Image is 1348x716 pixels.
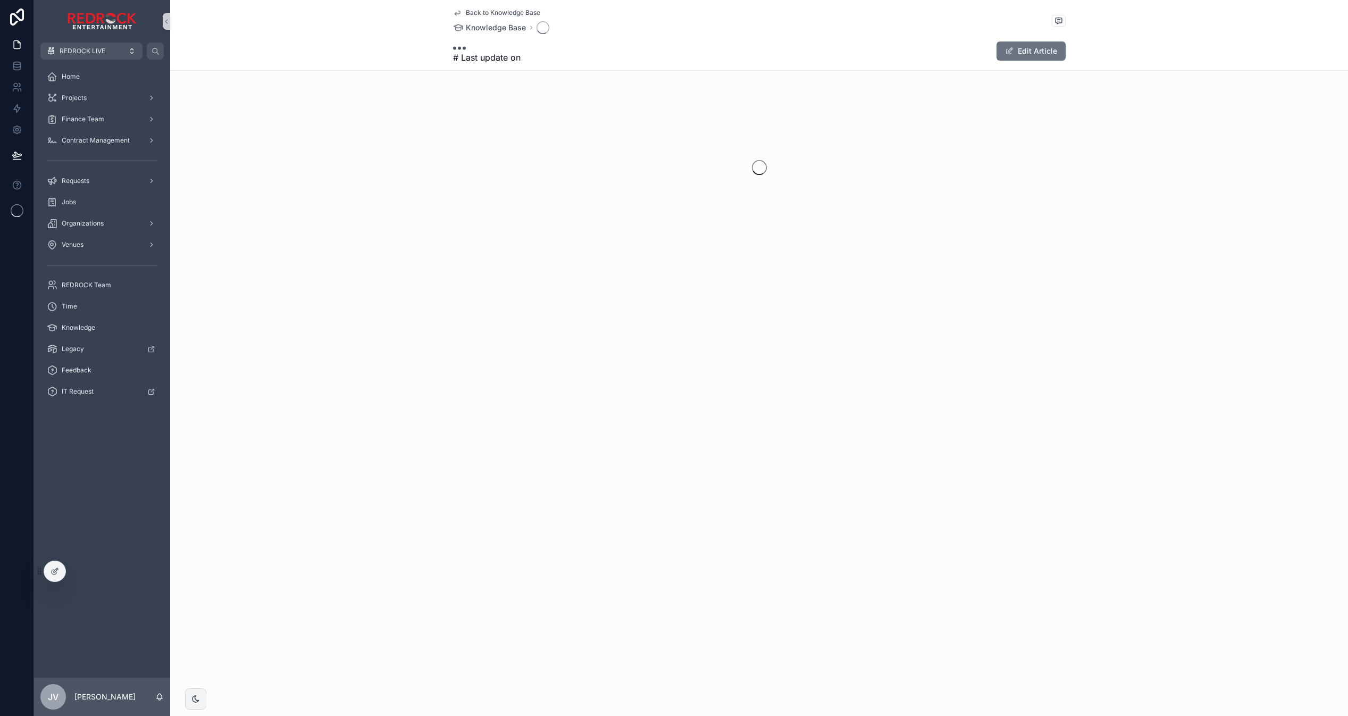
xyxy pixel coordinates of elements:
a: Knowledge Base [453,22,526,33]
span: Legacy [62,345,84,353]
img: App logo [68,13,137,30]
span: Jobs [62,198,76,206]
span: Venues [62,240,83,249]
a: Legacy [40,339,164,359]
span: Back to Knowledge Base [466,9,540,17]
span: JV [48,690,58,703]
span: Projects [62,94,87,102]
a: Home [40,67,164,86]
a: Finance Team [40,110,164,129]
a: REDROCK Team [40,276,164,295]
div: scrollable content [34,60,170,415]
a: IT Request [40,382,164,401]
span: REDROCK LIVE [60,47,105,55]
a: Knowledge [40,318,164,337]
a: Back to Knowledge Base [453,9,540,17]
span: Contract Management [62,136,130,145]
span: Knowledge [62,323,95,332]
a: Venues [40,235,164,254]
a: Organizations [40,214,164,233]
span: Time [62,302,77,311]
span: Knowledge Base [466,22,526,33]
span: Requests [62,177,89,185]
span: Home [62,72,80,81]
span: Finance Team [62,115,104,123]
a: Jobs [40,193,164,212]
a: Time [40,297,164,316]
a: Projects [40,88,164,107]
a: Feedback [40,361,164,380]
a: Requests [40,171,164,190]
span: # Last update on [453,51,521,64]
span: Feedback [62,366,91,374]
a: Contract Management [40,131,164,150]
span: Organizations [62,219,104,228]
p: [PERSON_NAME] [74,692,136,702]
button: REDROCK LIVE [40,43,143,60]
button: Edit Article [997,41,1066,61]
span: REDROCK Team [62,281,111,289]
span: IT Request [62,387,94,396]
